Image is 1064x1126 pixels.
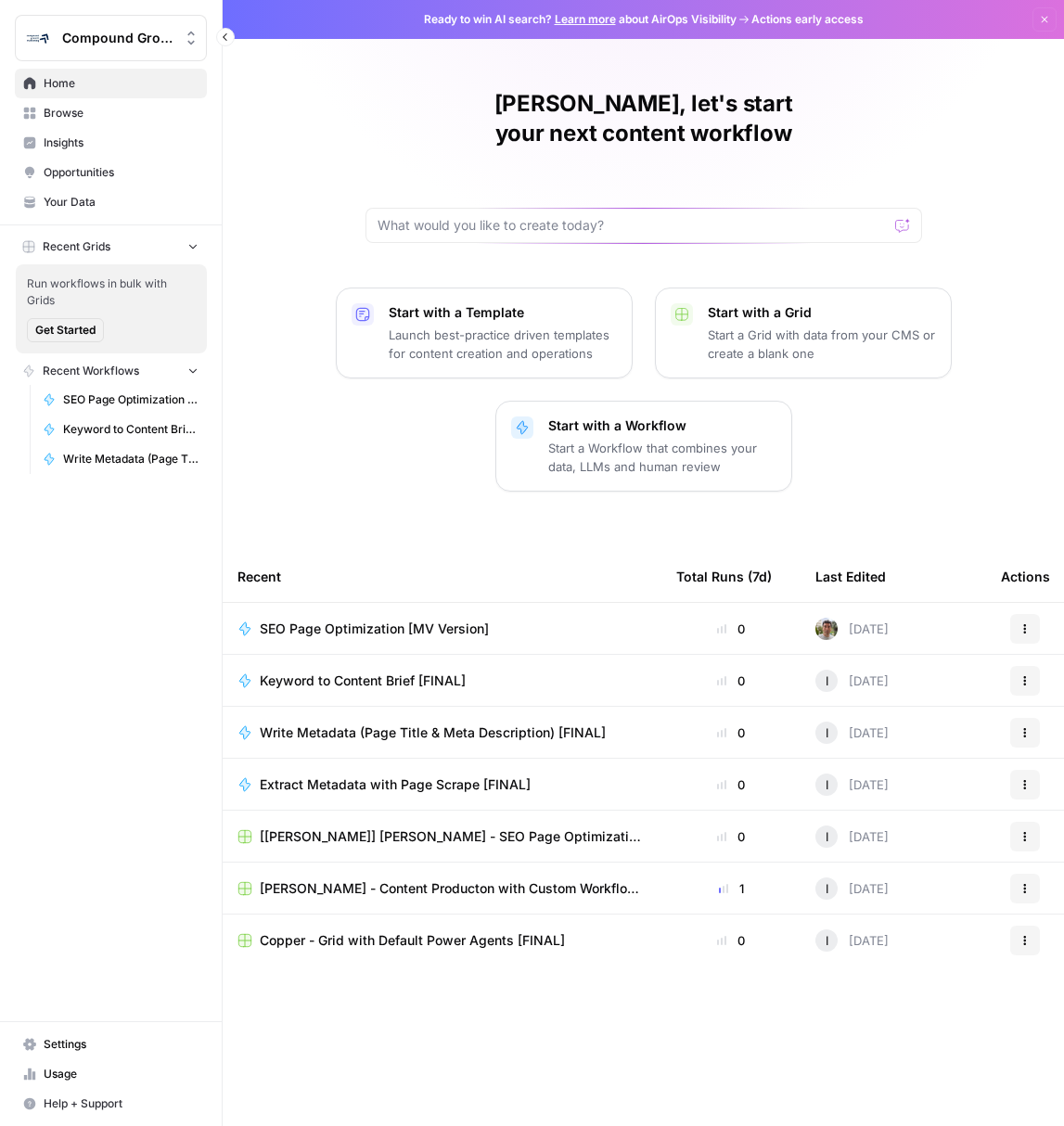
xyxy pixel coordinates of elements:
[237,551,647,602] div: Recent
[815,618,838,640] img: ba9ofe8qdmd5ehxch5xwrczeqyqg
[336,288,633,378] button: Start with a TemplateLaunch best-practice driven templates for content creation and operations
[708,326,936,363] p: Start a Grid with data from your CMS or create a blank one
[826,879,828,898] span: I
[237,931,647,950] a: Copper - Grid with Default Power Agents [FINAL]
[35,322,96,339] span: Get Started
[365,89,922,148] h1: [PERSON_NAME], let's start your next content workflow
[676,931,786,950] div: 0
[15,158,207,187] a: Opportunities
[34,415,207,444] a: Keyword to Content Brief [FINAL]
[815,670,889,692] div: [DATE]
[1001,551,1050,602] div: Actions
[15,357,207,385] button: Recent Workflows
[15,233,207,261] button: Recent Grids
[676,551,772,602] div: Total Runs (7d)
[63,451,199,467] span: Write Metadata (Page Title & Meta Description) [FINAL]
[655,288,952,378] button: Start with a GridStart a Grid with data from your CMS or create a blank one
[15,1089,207,1119] button: Help + Support
[389,326,617,363] p: Launch best-practice driven templates for content creation and operations
[34,444,207,474] a: Write Metadata (Page Title & Meta Description) [FINAL]
[44,164,199,181] span: Opportunities
[237,879,647,898] a: [PERSON_NAME] - Content Producton with Custom Workflows [FINAL]
[44,1066,199,1082] span: Usage
[826,775,828,794] span: I
[15,15,207,61] button: Workspace: Compound Growth
[751,11,864,28] span: Actions early access
[826,723,828,742] span: I
[15,1059,207,1089] a: Usage
[237,723,647,742] a: Write Metadata (Page Title & Meta Description) [FINAL]
[378,216,888,235] input: What would you like to create today?
[676,723,786,742] div: 0
[826,672,828,690] span: I
[676,775,786,794] div: 0
[27,318,104,342] button: Get Started
[237,672,647,690] a: Keyword to Content Brief [FINAL]
[44,1095,199,1112] span: Help + Support
[815,551,886,602] div: Last Edited
[708,303,936,322] p: Start with a Grid
[815,722,889,744] div: [DATE]
[63,421,199,438] span: Keyword to Content Brief [FINAL]
[63,391,199,408] span: SEO Page Optimization [MV Version]
[260,775,531,794] span: Extract Metadata with Page Scrape [FINAL]
[676,827,786,846] div: 0
[495,401,792,492] button: Start with a WorkflowStart a Workflow that combines your data, LLMs and human review
[555,12,616,26] a: Learn more
[260,672,466,690] span: Keyword to Content Brief [FINAL]
[815,618,889,640] div: [DATE]
[44,134,199,151] span: Insights
[15,128,207,158] a: Insights
[548,416,776,435] p: Start with a Workflow
[260,879,647,898] span: [PERSON_NAME] - Content Producton with Custom Workflows [FINAL]
[260,620,489,638] span: SEO Page Optimization [MV Version]
[44,105,199,122] span: Browse
[548,439,776,476] p: Start a Workflow that combines your data, LLMs and human review
[826,931,828,950] span: I
[676,672,786,690] div: 0
[15,187,207,217] a: Your Data
[237,620,647,638] a: SEO Page Optimization [MV Version]
[15,98,207,128] a: Browse
[237,827,647,846] a: [[PERSON_NAME]] [PERSON_NAME] - SEO Page Optimization Deliverables [FINAL]
[34,385,207,415] a: SEO Page Optimization [MV Version]
[260,827,647,846] span: [[PERSON_NAME]] [PERSON_NAME] - SEO Page Optimization Deliverables [FINAL]
[43,363,139,379] span: Recent Workflows
[260,931,565,950] span: Copper - Grid with Default Power Agents [FINAL]
[44,75,199,92] span: Home
[15,1030,207,1059] a: Settings
[44,1036,199,1053] span: Settings
[43,238,110,255] span: Recent Grids
[260,723,606,742] span: Write Metadata (Page Title & Meta Description) [FINAL]
[815,929,889,952] div: [DATE]
[815,774,889,796] div: [DATE]
[826,827,828,846] span: I
[27,275,196,309] span: Run workflows in bulk with Grids
[44,194,199,211] span: Your Data
[15,69,207,98] a: Home
[676,620,786,638] div: 0
[815,877,889,900] div: [DATE]
[62,29,174,47] span: Compound Growth
[676,879,786,898] div: 1
[21,21,55,55] img: Compound Growth Logo
[424,11,737,28] span: Ready to win AI search? about AirOps Visibility
[815,825,889,848] div: [DATE]
[389,303,617,322] p: Start with a Template
[237,775,647,794] a: Extract Metadata with Page Scrape [FINAL]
